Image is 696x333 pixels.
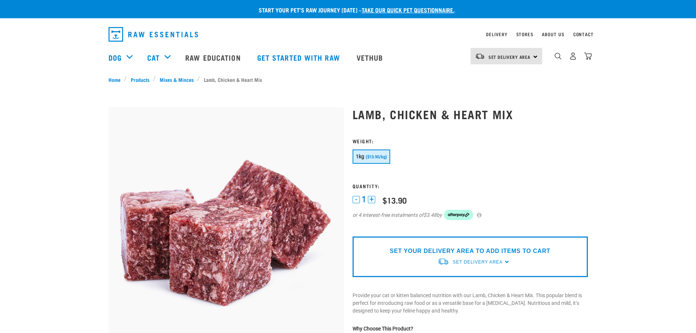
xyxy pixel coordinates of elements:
[353,107,588,121] h1: Lamb, Chicken & Heart Mix
[178,43,250,72] a: Raw Education
[353,326,413,332] strong: Why Choose This Product?
[109,27,198,42] img: Raw Essentials Logo
[423,211,437,219] span: $3.48
[353,292,588,315] p: Provide your cat or kitten balanced nutrition with our Lamb, Chicken & Heart Mix. This popular bl...
[584,52,592,60] img: home-icon@2x.png
[156,76,197,83] a: Mixes & Minces
[349,43,392,72] a: Vethub
[475,53,485,60] img: van-moving.png
[488,56,531,58] span: Set Delivery Area
[366,155,387,159] span: ($13.90/kg)
[103,24,594,45] nav: dropdown navigation
[486,33,507,35] a: Delivery
[353,138,588,144] h3: Weight:
[356,154,365,159] span: 1kg
[516,33,533,35] a: Stores
[368,196,375,203] button: +
[573,33,594,35] a: Contact
[542,33,564,35] a: About Us
[437,258,449,265] img: van-moving.png
[444,210,473,220] img: Afterpay
[250,43,349,72] a: Get started with Raw
[353,196,360,203] button: -
[127,76,153,83] a: Products
[390,247,550,256] p: SET YOUR DELIVERY AREA TO ADD ITEMS TO CART
[109,76,125,83] a: Home
[362,196,366,203] span: 1
[147,52,160,63] a: Cat
[353,150,390,164] button: 1kg ($13.90/kg)
[555,53,562,60] img: home-icon-1@2x.png
[362,8,455,11] a: take our quick pet questionnaire.
[569,52,577,60] img: user.png
[453,260,502,265] span: Set Delivery Area
[353,183,588,189] h3: Quantity:
[109,52,122,63] a: Dog
[383,196,407,205] div: $13.90
[109,76,588,83] nav: breadcrumbs
[353,210,588,220] div: or 4 interest-free instalments of by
